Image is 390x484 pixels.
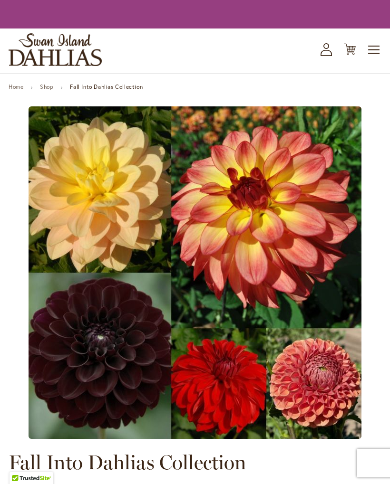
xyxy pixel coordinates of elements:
a: Home [9,83,23,90]
iframe: Launch Accessibility Center [7,450,34,477]
a: store logo [9,33,102,66]
img: main product photo [29,106,361,439]
span: Fall Into Dahlias Collection [9,450,246,475]
a: Shop [40,83,53,90]
strong: Fall Into Dahlias Collection [70,83,143,90]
